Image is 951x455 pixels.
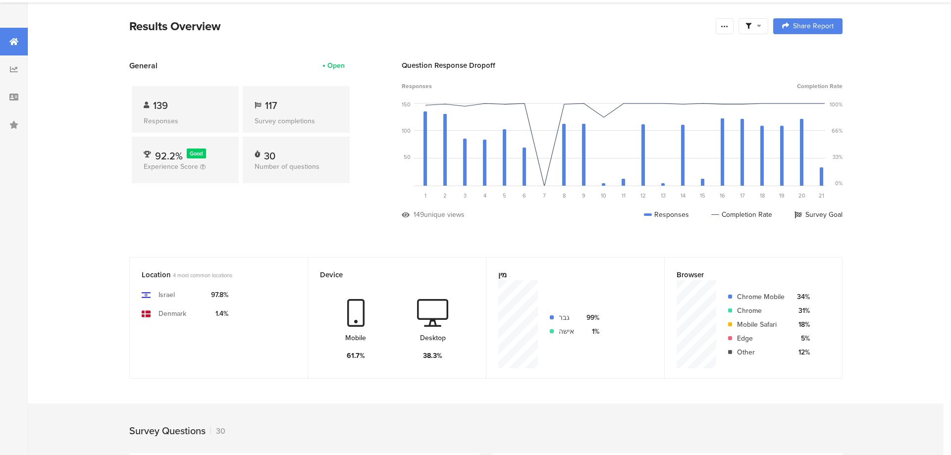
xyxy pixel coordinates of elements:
span: 20 [798,192,805,200]
div: אישה [559,326,574,337]
div: 38.3% [423,351,442,361]
div: Chrome [737,305,785,316]
div: Results Overview [129,17,711,35]
span: Good [190,150,203,157]
span: 12 [640,192,646,200]
span: 19 [779,192,785,200]
div: Location [142,269,279,280]
div: 5% [792,333,810,344]
span: 11 [622,192,626,200]
span: 3 [464,192,467,200]
div: Chrome Mobile [737,292,785,302]
div: Desktop [420,333,446,343]
div: 1% [582,326,599,337]
div: 150 [402,101,411,108]
div: Mobile [345,333,366,343]
span: Share Report [793,23,834,30]
div: Israel [158,290,175,300]
div: 30 [264,149,275,158]
span: 4 [483,192,486,200]
span: 2 [443,192,447,200]
div: Survey Questions [129,423,206,438]
span: 1 [424,192,426,200]
div: 61.7% [347,351,365,361]
div: 34% [792,292,810,302]
div: 1.4% [211,308,228,319]
span: 10 [601,192,606,200]
div: unique views [424,209,465,220]
div: Edge [737,333,785,344]
div: 100% [830,101,843,108]
div: Responses [144,116,227,126]
span: General [129,60,158,71]
span: 13 [661,192,666,200]
div: 18% [792,319,810,330]
div: גבר [559,312,574,323]
div: Denmark [158,308,186,319]
span: Responses [402,82,432,91]
div: 100 [402,127,411,135]
div: 149 [414,209,424,220]
div: 99% [582,312,599,323]
span: 5 [503,192,506,200]
div: Mobile Safari [737,319,785,330]
div: 30 [211,425,225,437]
div: Browser [677,269,814,280]
div: Survey completions [255,116,338,126]
span: 16 [720,192,725,200]
span: 17 [740,192,745,200]
div: 12% [792,347,810,357]
span: 139 [153,98,168,113]
span: 18 [760,192,765,200]
span: Completion Rate [797,82,843,91]
span: 7 [543,192,546,200]
div: Open [327,60,345,71]
div: 31% [792,305,810,316]
div: Completion Rate [711,209,772,220]
div: Device [320,269,458,280]
span: 15 [700,192,705,200]
span: 14 [681,192,686,200]
div: 33% [833,153,843,161]
span: 4 most common locations [173,271,232,279]
div: מין [498,269,636,280]
div: Survey Goal [794,209,843,220]
div: 66% [832,127,843,135]
span: 8 [563,192,566,200]
span: 21 [819,192,824,200]
div: Other [737,347,785,357]
span: 9 [582,192,585,200]
div: Responses [644,209,689,220]
span: 92.2% [155,149,183,163]
div: 97.8% [211,290,228,300]
span: 6 [523,192,526,200]
span: Number of questions [255,161,319,172]
div: Question Response Dropoff [402,60,843,71]
div: 50 [404,153,411,161]
div: 0% [835,179,843,187]
span: Experience Score [144,161,198,172]
span: 117 [265,98,277,113]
